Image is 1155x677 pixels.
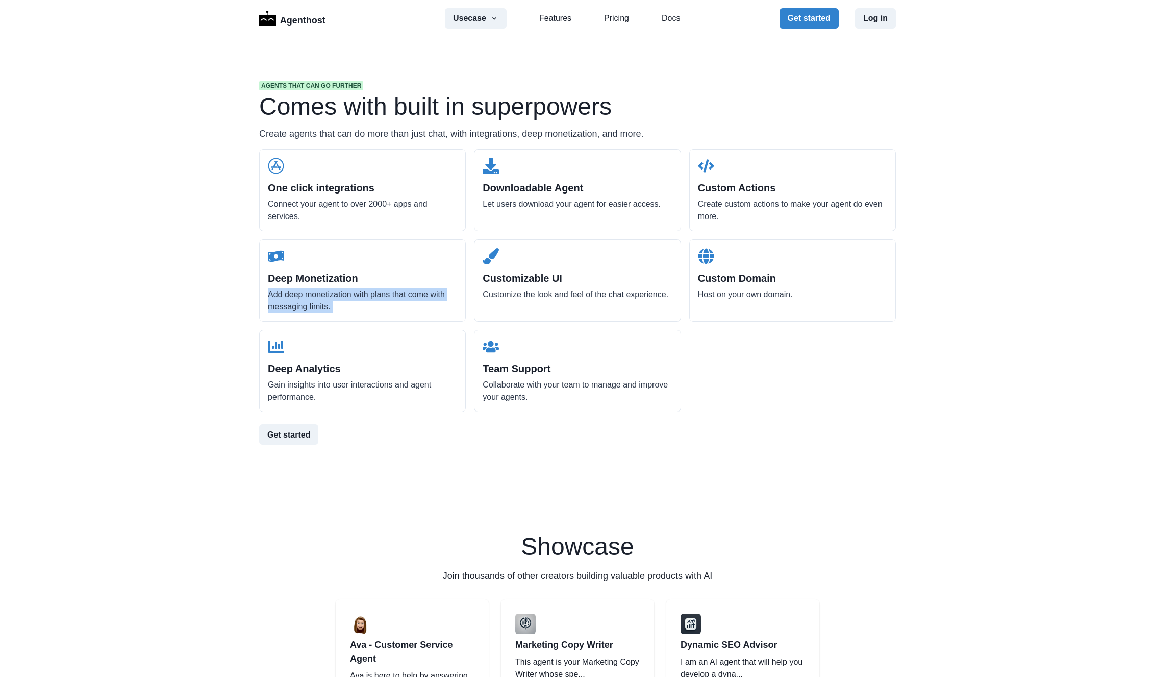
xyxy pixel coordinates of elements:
[268,182,457,194] h2: One click integrations
[268,198,457,223] p: Connect your agent to over 2000+ apps and services.
[259,424,896,445] a: Get started
[483,288,672,301] p: Customize the look and feel of the chat experience.
[443,569,712,583] p: Join thousands of other creators building valuable products with AI
[268,288,457,313] p: Add deep monetization with plans that come with messaging limits.
[483,362,672,375] h2: Team Support
[698,272,887,284] h2: Custom Domain
[515,614,536,634] img: user%2F2%2Fdef768d2-bb31-48e1-a725-94a4e8c437fd
[483,379,672,403] p: Collaborate with your team to manage and improve your agents.
[698,182,887,194] h2: Custom Actions
[259,81,363,90] span: Agents that can go further
[483,182,672,194] h2: Downloadable Agent
[698,198,887,223] p: Create custom actions to make your agent do even more.
[259,535,896,559] h2: Showcase
[681,638,805,652] a: Dynamic SEO Advisor
[268,272,457,284] h2: Deep Monetization
[350,638,474,666] a: Ava - Customer Service Agent
[698,288,887,301] p: Host on your own domain.
[280,10,325,28] p: Agenthost
[681,614,701,634] img: user%2F2%2F2d242b93-aaa3-4cbd-aa9c-fc041cf1f639
[268,379,457,403] p: Gain insights into user interactions and agent performance.
[483,198,672,210] p: Let users download your agent for easier access.
[662,12,680,25] a: Docs
[259,10,325,28] a: LogoAgenthost
[780,8,839,29] button: Get started
[604,12,629,25] a: Pricing
[259,11,276,26] img: Logo
[539,12,571,25] a: Features
[445,8,507,29] button: Usecase
[259,127,896,141] p: Create agents that can do more than just chat, with integrations, deep monetization, and more.
[259,94,896,119] h1: Comes with built in superpowers
[855,8,896,29] button: Log in
[350,614,370,634] img: user%2F2%2Fb7ac5808-39ff-453c-8ce1-b371fabf5c1b
[268,362,457,375] h2: Deep Analytics
[483,272,672,284] h2: Customizable UI
[515,638,640,652] a: Marketing Copy Writer
[259,424,318,445] button: Get started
